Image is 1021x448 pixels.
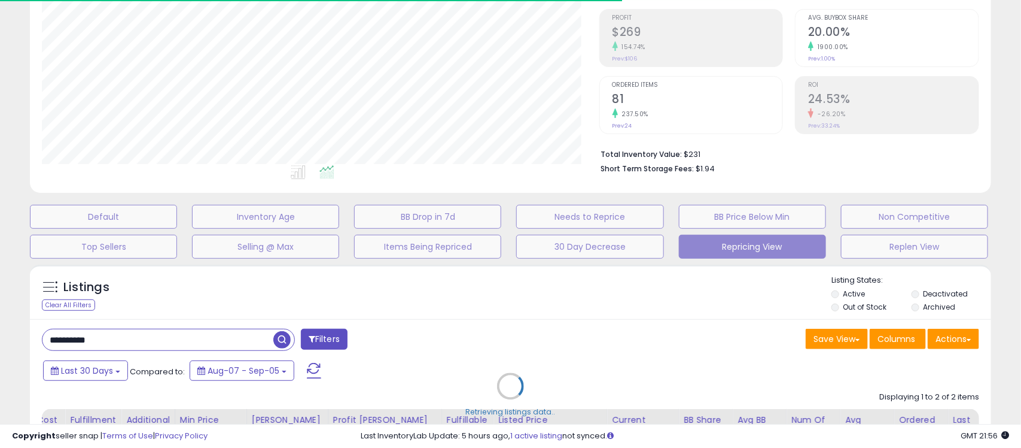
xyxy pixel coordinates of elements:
small: Prev: 33.24% [808,122,840,129]
small: 237.50% [618,110,649,119]
small: Prev: 24 [612,122,632,129]
b: Total Inventory Value: [601,149,682,159]
button: Default [30,205,177,229]
button: Top Sellers [30,235,177,259]
h2: 20.00% [808,25,979,41]
span: Avg. Buybox Share [808,15,979,22]
small: -26.20% [813,110,846,119]
h2: 24.53% [808,92,979,108]
b: Short Term Storage Fees: [601,164,694,174]
small: 1900.00% [813,43,848,52]
button: Selling @ Max [192,235,339,259]
strong: Copyright [12,430,56,441]
button: Non Competitive [841,205,988,229]
h2: 81 [612,92,783,108]
button: BB Price Below Min [679,205,826,229]
small: Prev: $106 [612,55,638,62]
button: Replen View [841,235,988,259]
span: Profit [612,15,783,22]
button: Inventory Age [192,205,339,229]
span: $1.94 [696,163,715,174]
span: Ordered Items [612,82,783,89]
button: Items Being Repriced [354,235,501,259]
div: Retrieving listings data.. [466,407,556,418]
h2: $269 [612,25,783,41]
button: BB Drop in 7d [354,205,501,229]
button: Needs to Reprice [516,205,663,229]
button: 30 Day Decrease [516,235,663,259]
small: 154.74% [618,43,646,52]
div: seller snap | | [12,431,208,442]
button: Repricing View [679,235,826,259]
small: Prev: 1.00% [808,55,835,62]
span: ROI [808,82,979,89]
li: $231 [601,146,970,161]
